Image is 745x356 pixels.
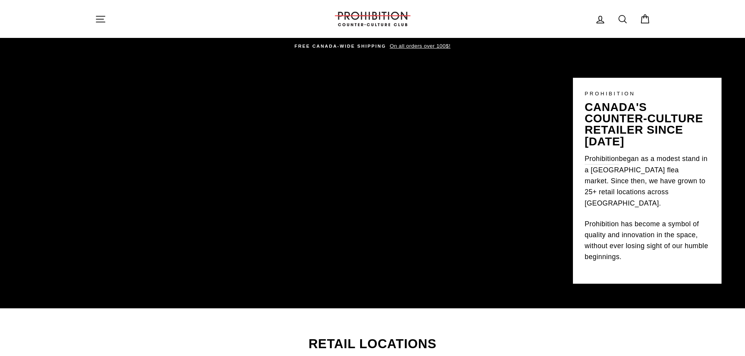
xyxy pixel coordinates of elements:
[388,43,450,49] span: On all orders over 100$!
[97,42,648,50] a: FREE CANADA-WIDE SHIPPING On all orders over 100$!
[585,89,710,98] p: PROHIBITION
[334,12,412,26] img: PROHIBITION COUNTER-CULTURE CLUB
[585,218,710,263] p: Prohibition has become a symbol of quality and innovation in the space, without ever losing sight...
[294,44,386,48] span: FREE CANADA-WIDE SHIPPING
[95,338,650,351] h2: Retail Locations
[585,102,710,147] p: canada's counter-culture retailer since [DATE]
[585,153,619,165] a: Prohibition
[585,153,710,209] p: began as a modest stand in a [GEOGRAPHIC_DATA] flea market. Since then, we have grown to 25+ reta...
